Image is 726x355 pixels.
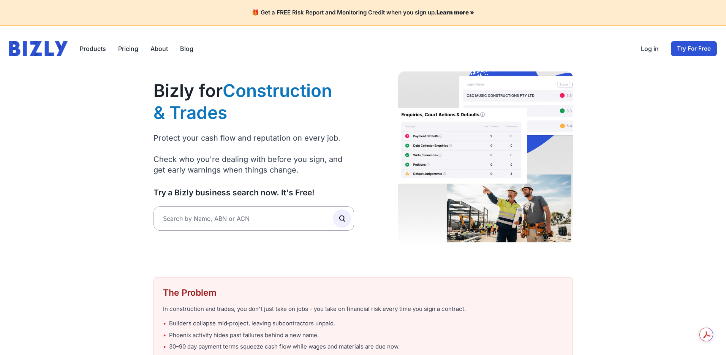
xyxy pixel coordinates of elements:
h4: 🎁 Get a FREE Risk Report and Monitoring Credit when you sign up. [9,9,717,16]
li: 30–90 day payment terms squeeze cash flow while wages and materials are due now. [163,342,563,351]
a: Try For Free [671,41,717,56]
a: About [150,44,168,53]
h2: The Problem [163,287,563,299]
span: Construction & Trades [153,80,332,123]
span: • [163,342,166,351]
button: Products [80,44,106,53]
a: Log in [641,44,659,53]
h3: Try a Bizly business search now. It's Free! [153,187,354,198]
p: Protect your cash flow and reputation on every job. Check who you're dealing with before you sign... [153,133,354,175]
input: Search by Name, ABN or ACN [153,206,354,231]
li: Phoenix activity hides past failures behind a new name. [163,331,563,340]
h1: Bizly for [153,80,354,124]
span: • [163,319,166,328]
span: • [163,331,166,340]
a: Pricing [118,44,138,53]
li: Builders collapse mid‑project, leaving subcontractors unpaid. [163,319,563,328]
img: Construction worker checking client risk on Bizly [398,71,573,244]
a: Blog [180,44,193,53]
p: In construction and trades, you don't just take on jobs - you take on financial risk every time y... [163,305,563,314]
a: Learn more » [437,9,474,16]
